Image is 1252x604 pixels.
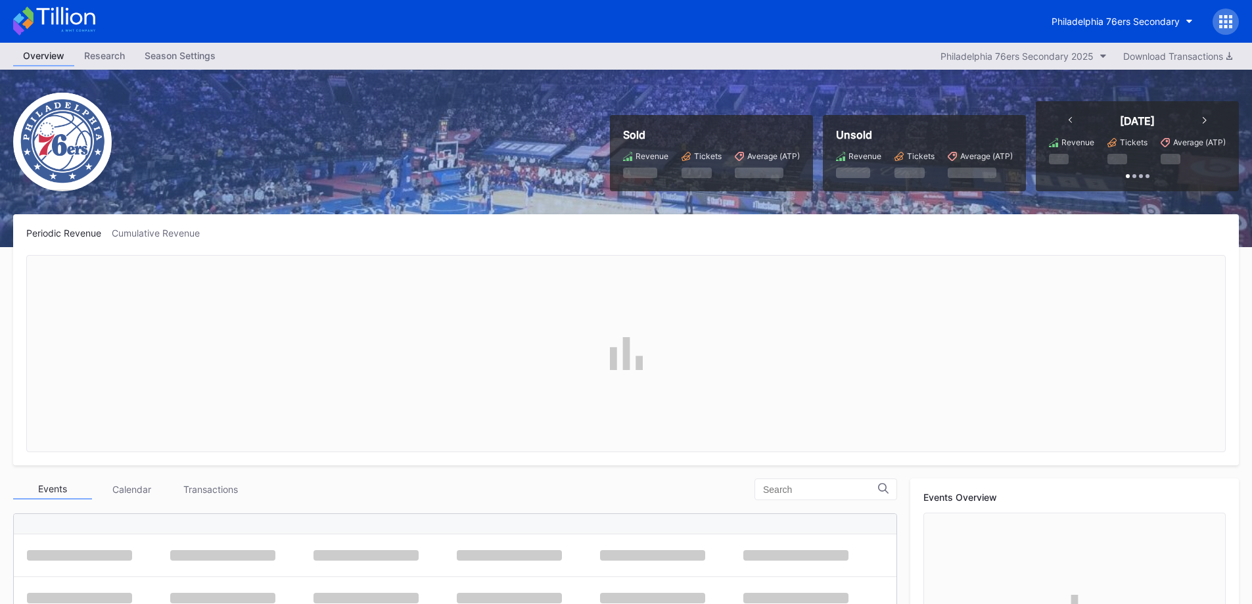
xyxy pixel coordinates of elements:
div: Periodic Revenue [26,227,112,239]
div: Download Transactions [1123,51,1232,62]
div: Revenue [848,151,881,161]
div: Calendar [92,479,171,499]
div: Average (ATP) [1173,137,1226,147]
div: Average (ATP) [960,151,1013,161]
a: Season Settings [135,46,225,66]
input: Search [763,484,878,495]
div: Events Overview [923,492,1226,503]
a: Research [74,46,135,66]
div: [DATE] [1120,114,1155,128]
button: Philadelphia 76ers Secondary 2025 [934,47,1113,65]
div: Sold [623,128,800,141]
a: Overview [13,46,74,66]
div: Revenue [1061,137,1094,147]
div: Revenue [636,151,668,161]
div: Research [74,46,135,65]
div: Average (ATP) [747,151,800,161]
div: Season Settings [135,46,225,65]
div: Transactions [171,479,250,499]
div: Philadelphia 76ers Secondary 2025 [940,51,1094,62]
button: Philadelphia 76ers Secondary [1042,9,1203,34]
div: Philadelphia 76ers Secondary [1052,16,1180,27]
img: Philadelphia_76ers.png [13,93,112,191]
div: Tickets [1120,137,1148,147]
div: Unsold [836,128,1013,141]
button: Download Transactions [1117,47,1239,65]
div: Events [13,479,92,499]
div: Cumulative Revenue [112,227,210,239]
div: Tickets [907,151,935,161]
div: Tickets [694,151,722,161]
